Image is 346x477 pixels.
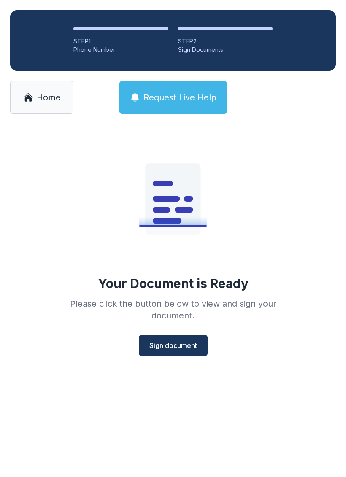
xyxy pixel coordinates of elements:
[37,92,61,103] span: Home
[51,298,295,321] div: Please click the button below to view and sign your document.
[178,46,273,54] div: Sign Documents
[98,276,249,291] div: Your Document is Ready
[143,92,216,103] span: Request Live Help
[178,37,273,46] div: STEP 2
[73,46,168,54] div: Phone Number
[149,340,197,350] span: Sign document
[73,37,168,46] div: STEP 1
